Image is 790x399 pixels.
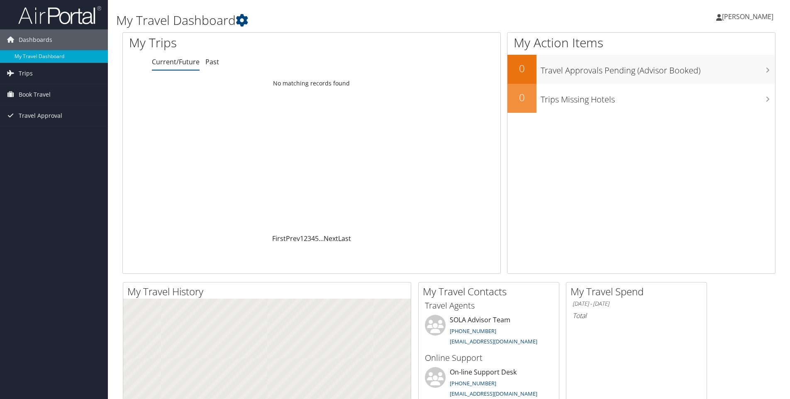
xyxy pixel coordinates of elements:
span: Travel Approval [19,105,62,126]
a: 0Trips Missing Hotels [507,84,775,113]
a: Next [324,234,338,243]
h3: Online Support [425,352,553,364]
h2: 0 [507,61,536,75]
h1: My Trips [129,34,337,51]
h1: My Action Items [507,34,775,51]
span: Dashboards [19,29,52,50]
h2: My Travel Spend [571,285,707,299]
h3: Travel Agents [425,300,553,311]
h1: My Travel Dashboard [116,12,560,29]
a: 2 [304,234,307,243]
td: No matching records found [123,76,500,91]
a: 0Travel Approvals Pending (Advisor Booked) [507,55,775,84]
span: Book Travel [19,84,51,105]
a: Last [338,234,351,243]
a: 5 [315,234,319,243]
h3: Travel Approvals Pending (Advisor Booked) [541,61,775,76]
h2: 0 [507,90,536,105]
img: airportal-logo.png [18,5,101,25]
a: 1 [300,234,304,243]
a: [PHONE_NUMBER] [450,380,496,387]
a: 4 [311,234,315,243]
a: [EMAIL_ADDRESS][DOMAIN_NAME] [450,390,537,397]
a: [EMAIL_ADDRESS][DOMAIN_NAME] [450,338,537,345]
a: 3 [307,234,311,243]
span: … [319,234,324,243]
span: [PERSON_NAME] [722,12,773,21]
h6: Total [573,311,700,320]
a: [PHONE_NUMBER] [450,327,496,335]
h3: Trips Missing Hotels [541,90,775,105]
a: Past [205,57,219,66]
h2: My Travel Contacts [423,285,559,299]
a: Prev [286,234,300,243]
a: Current/Future [152,57,200,66]
a: [PERSON_NAME] [716,4,782,29]
span: Trips [19,63,33,84]
h6: [DATE] - [DATE] [573,300,700,308]
h2: My Travel History [127,285,411,299]
a: First [272,234,286,243]
li: SOLA Advisor Team [421,315,557,349]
